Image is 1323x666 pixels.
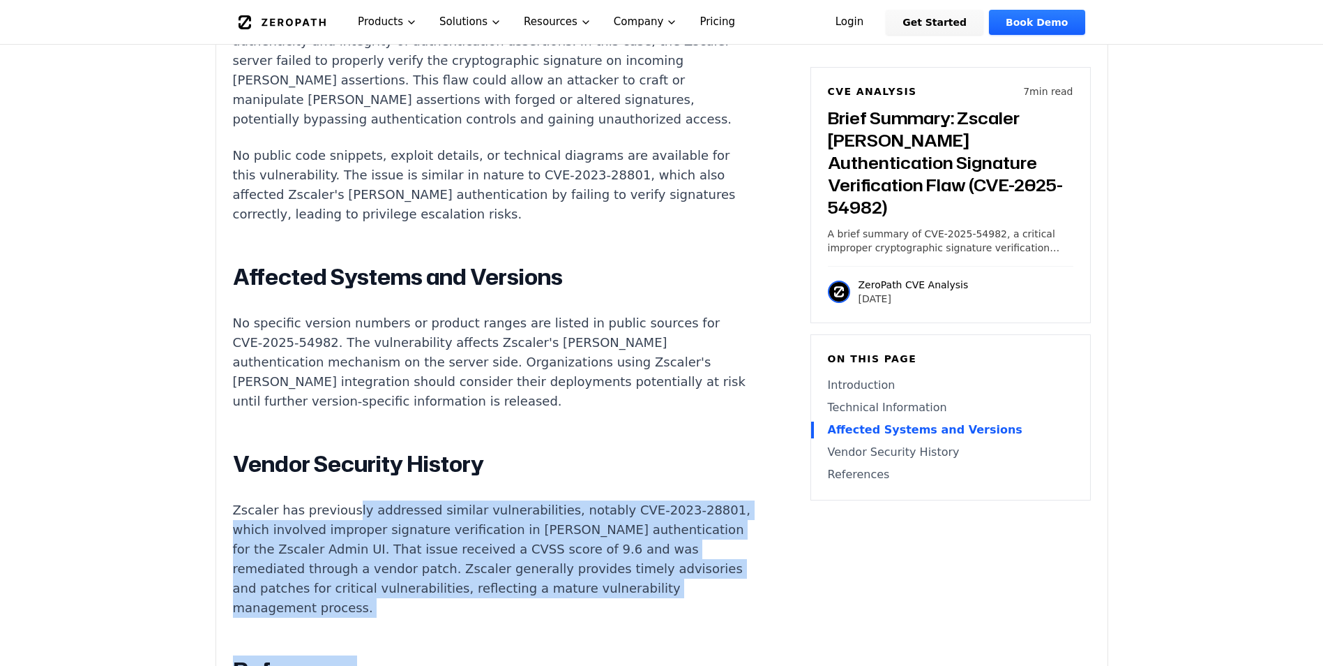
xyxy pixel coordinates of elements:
[828,377,1073,394] a: Introduction
[828,444,1073,461] a: Vendor Security History
[233,313,752,411] p: No specific version numbers or product ranges are listed in public sources for CVE-2025-54982. Th...
[233,501,752,618] p: Zscaler has previously addressed similar vulnerabilities, notably CVE-2023-28801, which involved ...
[819,10,881,35] a: Login
[828,84,917,98] h6: CVE Analysis
[859,278,969,292] p: ZeroPath CVE Analysis
[233,263,752,291] h2: Affected Systems and Versions
[828,422,1073,438] a: Affected Systems and Versions
[989,10,1084,35] a: Book Demo
[828,352,1073,366] h6: On this page
[828,399,1073,416] a: Technical Information
[828,281,850,303] img: ZeroPath CVE Analysis
[828,227,1073,255] p: A brief summary of CVE-2025-54982, a critical improper cryptographic signature verification issue...
[886,10,983,35] a: Get Started
[1023,84,1073,98] p: 7 min read
[828,466,1073,483] a: References
[859,292,969,306] p: [DATE]
[233,12,752,129] p: [PERSON_NAME] authentication relies on XML digital signatures to validate the authenticity and in...
[828,107,1073,219] h3: Brief Summary: Zscaler [PERSON_NAME] Authentication Signature Verification Flaw (CVE-2025-54982)
[233,450,752,478] h2: Vendor Security History
[233,146,752,224] p: No public code snippets, exploit details, or technical diagrams are available for this vulnerabil...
